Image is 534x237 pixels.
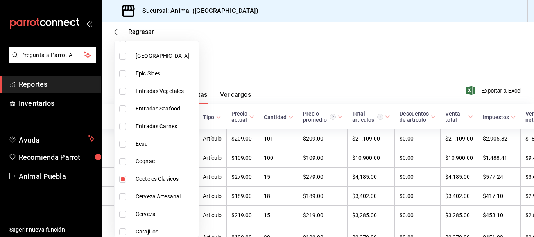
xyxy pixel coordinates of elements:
[136,52,195,60] span: [GEOGRAPHIC_DATA]
[136,210,195,218] span: Cerveza
[136,192,195,201] span: Cerveza Artesanal
[136,87,195,95] span: Entradas Vegetales
[136,157,195,166] span: Cognac
[136,122,195,130] span: Entradas Carnes
[136,228,195,236] span: Carajillos
[136,175,195,183] span: Cocteles Clasicos
[136,69,195,78] span: Epic Sides
[136,105,195,113] span: Entradas Seafood
[136,140,195,148] span: Eeuu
